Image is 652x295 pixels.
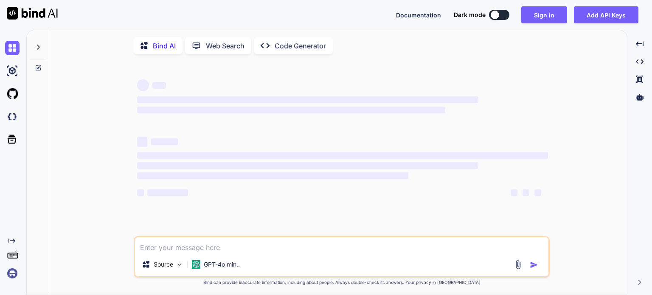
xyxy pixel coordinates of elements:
[137,162,478,169] span: ‌
[151,138,178,145] span: ‌
[137,152,548,159] span: ‌
[147,189,188,196] span: ‌
[5,64,20,78] img: ai-studio
[511,189,517,196] span: ‌
[513,260,523,270] img: attachment
[153,41,176,51] p: Bind AI
[521,6,567,23] button: Sign in
[396,11,441,19] span: Documentation
[5,110,20,124] img: darkCloudIdeIcon
[574,6,638,23] button: Add API Keys
[152,82,166,89] span: ‌
[204,260,240,269] p: GPT-4o min..
[454,11,486,19] span: Dark mode
[530,261,538,269] img: icon
[137,189,144,196] span: ‌
[275,41,326,51] p: Code Generator
[154,260,173,269] p: Source
[206,41,244,51] p: Web Search
[5,41,20,55] img: chat
[137,107,445,113] span: ‌
[5,266,20,281] img: signin
[523,189,529,196] span: ‌
[5,87,20,101] img: githubLight
[137,79,149,91] span: ‌
[137,137,147,147] span: ‌
[192,260,200,269] img: GPT-4o mini
[134,279,550,286] p: Bind can provide inaccurate information, including about people. Always double-check its answers....
[176,261,183,268] img: Pick Models
[7,7,58,20] img: Bind AI
[396,11,441,20] button: Documentation
[137,96,478,103] span: ‌
[534,189,541,196] span: ‌
[137,172,408,179] span: ‌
